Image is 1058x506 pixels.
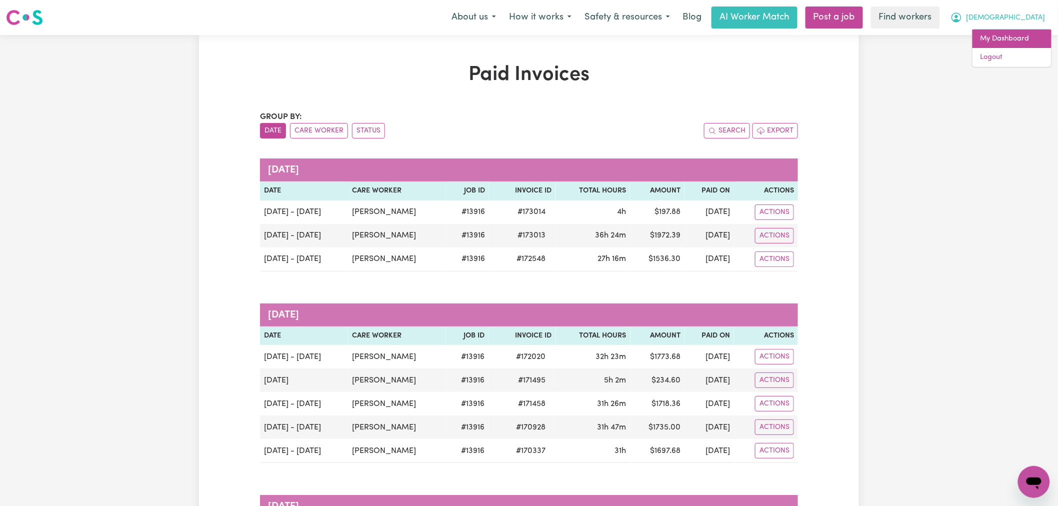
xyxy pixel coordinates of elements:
[446,345,488,368] td: # 13916
[446,392,488,415] td: # 13916
[1018,466,1050,498] iframe: Button to launch messaging window
[446,181,489,200] th: Job ID
[805,6,863,28] a: Post a job
[502,7,578,28] button: How it works
[446,415,488,439] td: # 13916
[510,445,552,457] span: # 170337
[348,181,446,200] th: Care Worker
[260,63,798,87] h1: Paid Invoices
[972,29,1052,67] div: My Account
[684,392,734,415] td: [DATE]
[348,439,445,463] td: [PERSON_NAME]
[348,326,445,345] th: Care Worker
[630,224,684,247] td: $ 1972.39
[972,29,1051,48] a: My Dashboard
[630,439,685,463] td: $ 1697.68
[260,247,348,271] td: [DATE] - [DATE]
[348,200,446,224] td: [PERSON_NAME]
[260,415,348,439] td: [DATE] - [DATE]
[6,6,43,29] a: Careseekers logo
[260,123,286,138] button: sort invoices by date
[966,12,1045,23] span: [DEMOGRAPHIC_DATA]
[556,326,630,345] th: Total Hours
[755,372,794,388] button: Actions
[630,181,684,200] th: Amount
[684,345,734,368] td: [DATE]
[684,224,734,247] td: [DATE]
[630,392,685,415] td: $ 1718.36
[260,303,798,326] caption: [DATE]
[488,326,555,345] th: Invoice ID
[617,208,626,216] span: 4 hours
[446,439,488,463] td: # 13916
[684,439,734,463] td: [DATE]
[604,376,626,384] span: 5 hours 2 minutes
[260,368,348,392] td: [DATE]
[630,326,685,345] th: Amount
[684,247,734,271] td: [DATE]
[755,349,794,364] button: Actions
[260,181,348,200] th: Date
[684,200,734,224] td: [DATE]
[630,200,684,224] td: $ 197.88
[630,415,685,439] td: $ 1735.00
[755,204,794,220] button: Actions
[711,6,797,28] a: AI Worker Match
[446,368,488,392] td: # 13916
[555,181,630,200] th: Total Hours
[752,123,798,138] button: Export
[260,326,348,345] th: Date
[972,48,1051,67] a: Logout
[630,368,685,392] td: $ 234.60
[755,396,794,411] button: Actions
[596,353,626,361] span: 32 hours 23 minutes
[489,181,555,200] th: Invoice ID
[260,392,348,415] td: [DATE] - [DATE]
[260,345,348,368] td: [DATE] - [DATE]
[446,326,488,345] th: Job ID
[578,7,676,28] button: Safety & resources
[755,419,794,435] button: Actions
[684,368,734,392] td: [DATE]
[510,351,552,363] span: # 172020
[597,423,626,431] span: 31 hours 47 minutes
[348,345,445,368] td: [PERSON_NAME]
[446,200,489,224] td: # 13916
[260,439,348,463] td: [DATE] - [DATE]
[615,447,626,455] span: 31 hours
[512,374,552,386] span: # 171495
[597,255,626,263] span: 27 hours 16 minutes
[630,247,684,271] td: $ 1536.30
[290,123,348,138] button: sort invoices by care worker
[348,247,446,271] td: [PERSON_NAME]
[348,415,445,439] td: [PERSON_NAME]
[755,228,794,243] button: Actions
[511,229,551,241] span: # 173013
[684,181,734,200] th: Paid On
[755,251,794,267] button: Actions
[734,326,798,345] th: Actions
[352,123,385,138] button: sort invoices by paid status
[676,6,707,28] a: Blog
[684,326,734,345] th: Paid On
[348,368,445,392] td: [PERSON_NAME]
[630,345,685,368] td: $ 1773.68
[597,400,626,408] span: 31 hours 26 minutes
[260,200,348,224] td: [DATE] - [DATE]
[260,224,348,247] td: [DATE] - [DATE]
[871,6,940,28] a: Find workers
[446,247,489,271] td: # 13916
[6,8,43,26] img: Careseekers logo
[510,253,551,265] span: # 172548
[260,113,302,121] span: Group by:
[446,224,489,247] td: # 13916
[511,206,551,218] span: # 173014
[445,7,502,28] button: About us
[704,123,750,138] button: Search
[684,415,734,439] td: [DATE]
[734,181,798,200] th: Actions
[510,421,552,433] span: # 170928
[755,443,794,458] button: Actions
[348,392,445,415] td: [PERSON_NAME]
[595,231,626,239] span: 36 hours 24 minutes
